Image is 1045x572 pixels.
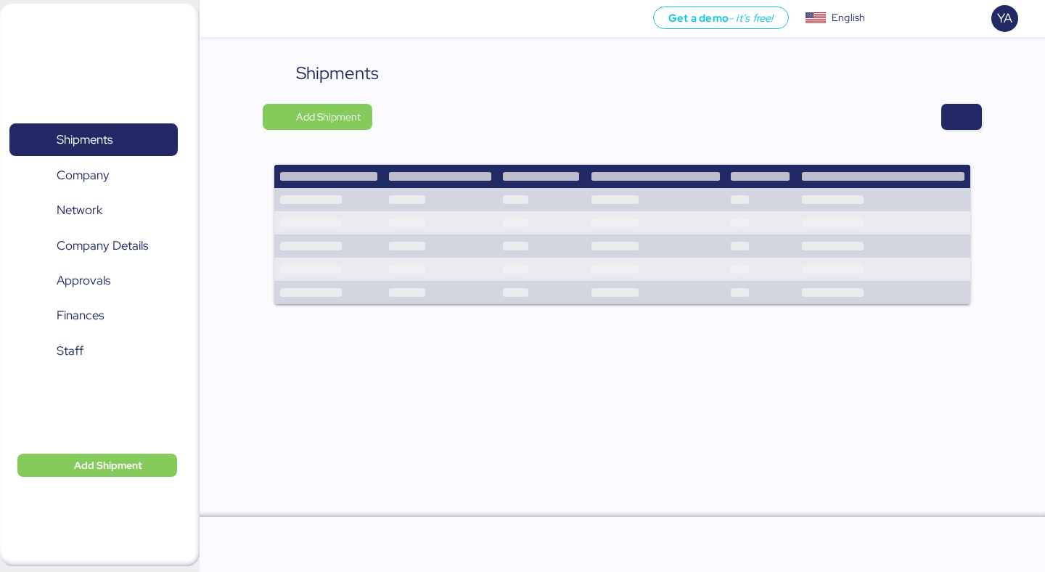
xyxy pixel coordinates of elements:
span: Company Details [57,235,148,256]
span: Network [57,200,102,221]
span: Finances [57,305,104,326]
a: Staff [9,335,178,368]
span: Add Shipment [74,457,142,474]
a: Shipments [9,123,178,157]
a: Company [9,158,178,192]
span: Staff [57,340,83,361]
span: Company [57,165,110,186]
button: Add Shipment [263,104,372,130]
button: Menu [208,7,233,31]
div: English [832,10,865,25]
button: Add Shipment [17,454,177,477]
a: Finances [9,299,178,332]
a: Approvals [9,264,178,298]
div: Shipments [296,60,379,86]
a: Network [9,194,178,227]
span: Approvals [57,270,110,291]
span: YA [997,9,1012,28]
span: Add Shipment [296,108,361,126]
span: Shipments [57,129,112,150]
a: Company Details [9,229,178,262]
